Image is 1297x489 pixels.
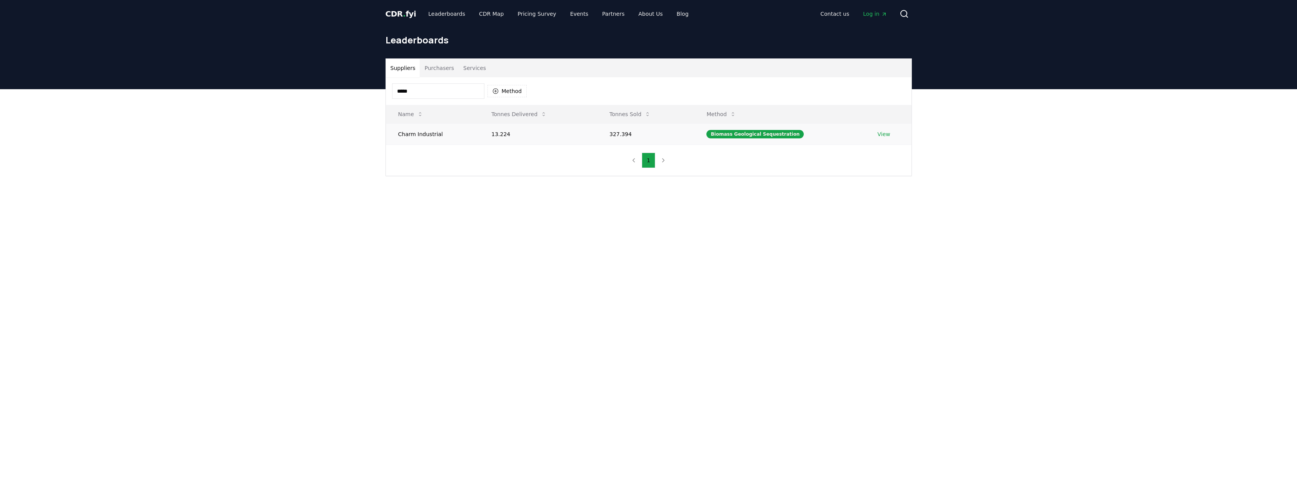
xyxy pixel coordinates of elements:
a: CDR Map [473,7,510,21]
button: Tonnes Delivered [485,106,553,122]
a: Blog [671,7,695,21]
span: . [403,9,406,18]
nav: Main [814,7,893,21]
span: Log in [863,10,887,18]
span: CDR fyi [386,9,416,18]
button: 1 [642,153,655,168]
nav: Main [422,7,694,21]
div: Biomass Geological Sequestration [706,130,804,138]
h1: Leaderboards [386,34,912,46]
button: Suppliers [386,59,420,77]
a: Leaderboards [422,7,471,21]
button: Services [459,59,491,77]
button: Method [487,85,527,97]
a: CDR.fyi [386,8,416,19]
td: 327.394 [597,123,694,145]
a: Log in [857,7,893,21]
a: Partners [596,7,631,21]
a: Contact us [814,7,855,21]
button: Name [392,106,429,122]
a: About Us [632,7,669,21]
button: Purchasers [420,59,459,77]
a: Pricing Survey [511,7,562,21]
button: Method [700,106,742,122]
td: Charm Industrial [386,123,479,145]
a: Events [564,7,594,21]
a: View [878,130,890,138]
button: Tonnes Sold [603,106,657,122]
td: 13.224 [479,123,597,145]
